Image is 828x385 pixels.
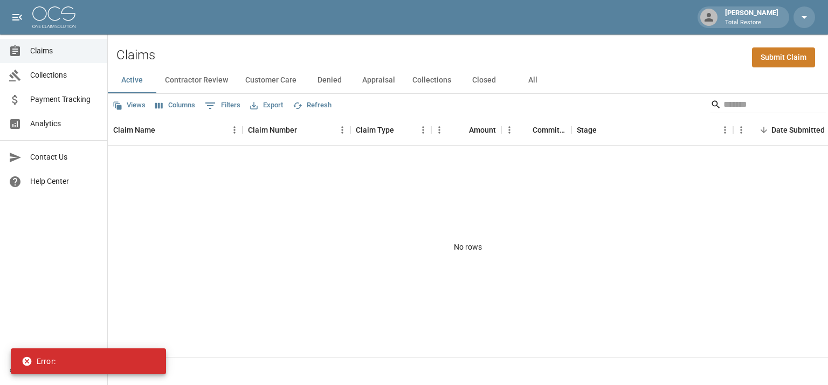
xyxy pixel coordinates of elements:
button: All [508,67,557,93]
a: Submit Claim [752,47,815,67]
div: No rows [108,146,828,349]
button: Contractor Review [156,67,237,93]
span: Claims [30,45,99,57]
div: Claim Name [108,115,243,145]
div: Amount [431,115,501,145]
button: Menu [334,122,350,138]
button: Collections [404,67,460,93]
h2: Claims [116,47,155,63]
button: Refresh [290,97,334,114]
div: Claim Number [248,115,297,145]
div: dynamic tabs [108,67,828,93]
button: Sort [155,122,170,137]
div: Committed Amount [501,115,571,145]
div: Claim Name [113,115,155,145]
button: Menu [226,122,243,138]
div: Stage [571,115,733,145]
button: Menu [501,122,517,138]
button: Menu [431,122,447,138]
span: Analytics [30,118,99,129]
div: Claim Type [350,115,431,145]
button: Appraisal [354,67,404,93]
div: © 2025 One Claim Solution [10,365,98,376]
button: Export [247,97,286,114]
button: open drawer [6,6,28,28]
div: Claim Type [356,115,394,145]
span: Contact Us [30,152,99,163]
div: [PERSON_NAME] [721,8,783,27]
button: Sort [597,122,612,137]
button: Denied [305,67,354,93]
div: Amount [469,115,496,145]
button: Closed [460,67,508,93]
div: Date Submitted [771,115,825,145]
button: Sort [394,122,409,137]
button: Views [110,97,148,114]
button: Select columns [153,97,198,114]
button: Show filters [202,97,243,114]
button: Sort [756,122,771,137]
button: Sort [517,122,533,137]
div: Stage [577,115,597,145]
div: Committed Amount [533,115,566,145]
button: Menu [733,122,749,138]
span: Help Center [30,176,99,187]
span: Payment Tracking [30,94,99,105]
img: ocs-logo-white-transparent.png [32,6,75,28]
span: Collections [30,70,99,81]
button: Sort [454,122,469,137]
button: Customer Care [237,67,305,93]
button: Menu [717,122,733,138]
div: Claim Number [243,115,350,145]
button: Sort [297,122,312,137]
div: Search [710,96,826,115]
div: Error: [22,352,56,371]
button: Active [108,67,156,93]
p: Total Restore [725,18,778,27]
button: Menu [415,122,431,138]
